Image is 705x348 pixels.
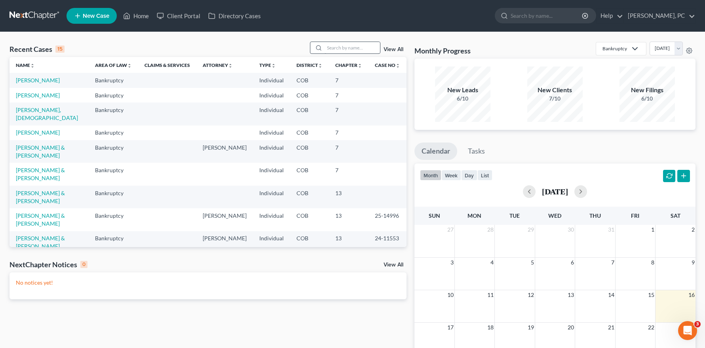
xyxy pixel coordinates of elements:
button: day [461,170,477,181]
td: Bankruptcy [89,103,138,125]
a: Directory Cases [204,9,265,23]
a: [PERSON_NAME] & [PERSON_NAME] [16,235,65,249]
td: Individual [253,88,290,103]
td: Bankruptcy [89,73,138,87]
td: COB [290,140,329,163]
span: 11 [486,290,494,300]
div: New Clients [527,86,583,95]
td: COB [290,231,329,254]
td: [PERSON_NAME] [196,140,253,163]
a: Districtunfold_more [296,62,323,68]
a: Help [597,9,623,23]
td: Individual [253,231,290,254]
a: [PERSON_NAME] & [PERSON_NAME] [16,144,65,159]
span: 2 [691,225,695,234]
span: 18 [486,323,494,332]
td: 7 [329,103,369,125]
span: 21 [607,323,615,332]
iframe: Intercom live chat [678,321,697,340]
span: Fri [631,212,639,219]
span: Wed [548,212,561,219]
td: COB [290,103,329,125]
a: [PERSON_NAME], PC [624,9,695,23]
td: Bankruptcy [89,163,138,185]
span: 13 [567,290,575,300]
td: Individual [253,73,290,87]
span: 15 [647,290,655,300]
td: 13 [329,208,369,231]
td: 13 [329,186,369,208]
td: Individual [253,208,290,231]
td: Individual [253,186,290,208]
button: week [441,170,461,181]
span: 19 [527,323,535,332]
i: unfold_more [228,63,233,68]
td: COB [290,186,329,208]
th: Claims & Services [138,57,196,73]
td: 7 [329,140,369,163]
span: Thu [589,212,601,219]
a: [PERSON_NAME], [DEMOGRAPHIC_DATA] [16,106,78,121]
td: 7 [329,88,369,103]
a: [PERSON_NAME] & [PERSON_NAME] [16,190,65,204]
td: Individual [253,126,290,140]
span: 31 [607,225,615,234]
h3: Monthly Progress [414,46,471,55]
a: Tasks [461,143,492,160]
span: 30 [567,225,575,234]
td: 13 [329,231,369,254]
td: Bankruptcy [89,186,138,208]
a: [PERSON_NAME] & [PERSON_NAME] [16,212,65,227]
a: [PERSON_NAME] & [PERSON_NAME] [16,167,65,181]
td: COB [290,163,329,185]
input: Search by name... [325,42,380,53]
a: Chapterunfold_more [335,62,362,68]
td: Bankruptcy [89,126,138,140]
span: 3 [694,321,701,327]
div: Bankruptcy [602,45,627,52]
a: Attorneyunfold_more [203,62,233,68]
i: unfold_more [30,63,35,68]
span: 9 [691,258,695,267]
span: 17 [447,323,454,332]
div: NextChapter Notices [10,260,87,269]
td: Individual [253,140,290,163]
a: [PERSON_NAME] [16,92,60,99]
td: 7 [329,126,369,140]
span: 1 [650,225,655,234]
span: 6 [570,258,575,267]
span: 7 [610,258,615,267]
i: unfold_more [271,63,276,68]
td: Individual [253,163,290,185]
td: Bankruptcy [89,88,138,103]
i: unfold_more [395,63,400,68]
a: Calendar [414,143,457,160]
span: Sun [429,212,440,219]
span: Tue [509,212,520,219]
span: 29 [527,225,535,234]
div: New Leads [435,86,490,95]
div: 15 [55,46,65,53]
span: 10 [447,290,454,300]
div: 7/10 [527,95,583,103]
span: 3 [450,258,454,267]
a: [PERSON_NAME] [16,77,60,84]
td: COB [290,73,329,87]
td: Individual [253,103,290,125]
button: month [420,170,441,181]
div: Recent Cases [10,44,65,54]
td: 7 [329,73,369,87]
span: 8 [650,258,655,267]
span: 20 [567,323,575,332]
p: No notices yet! [16,279,400,287]
i: unfold_more [357,63,362,68]
a: Home [119,9,153,23]
a: Area of Lawunfold_more [95,62,132,68]
span: Sat [671,212,680,219]
a: Nameunfold_more [16,62,35,68]
td: Bankruptcy [89,140,138,163]
span: New Case [83,13,109,19]
span: Mon [467,212,481,219]
span: 5 [530,258,535,267]
div: 6/10 [619,95,675,103]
